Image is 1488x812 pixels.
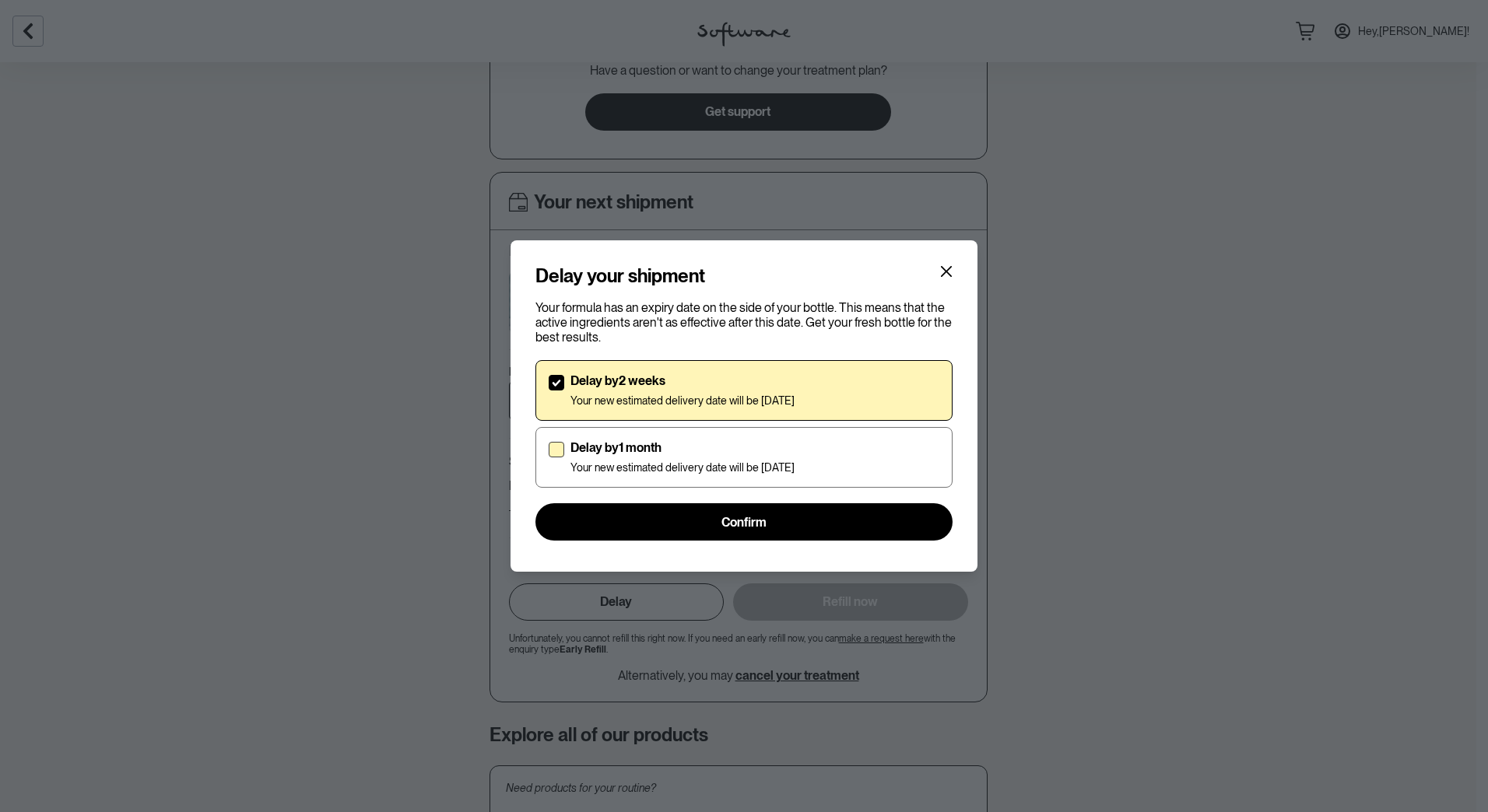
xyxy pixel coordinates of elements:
p: Your formula has an expiry date on the side of your bottle. This means that the active ingredient... [535,300,953,345]
p: Your new estimated delivery date will be [DATE] [570,394,795,408]
button: Close [934,259,959,284]
p: Your new estimated delivery date will be [DATE] [570,461,795,474]
h4: Delay your shipment [535,265,705,288]
p: Delay by 1 month [570,440,795,455]
button: Confirm [535,503,953,541]
span: Confirm [721,515,767,530]
p: Delay by 2 weeks [570,373,795,388]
